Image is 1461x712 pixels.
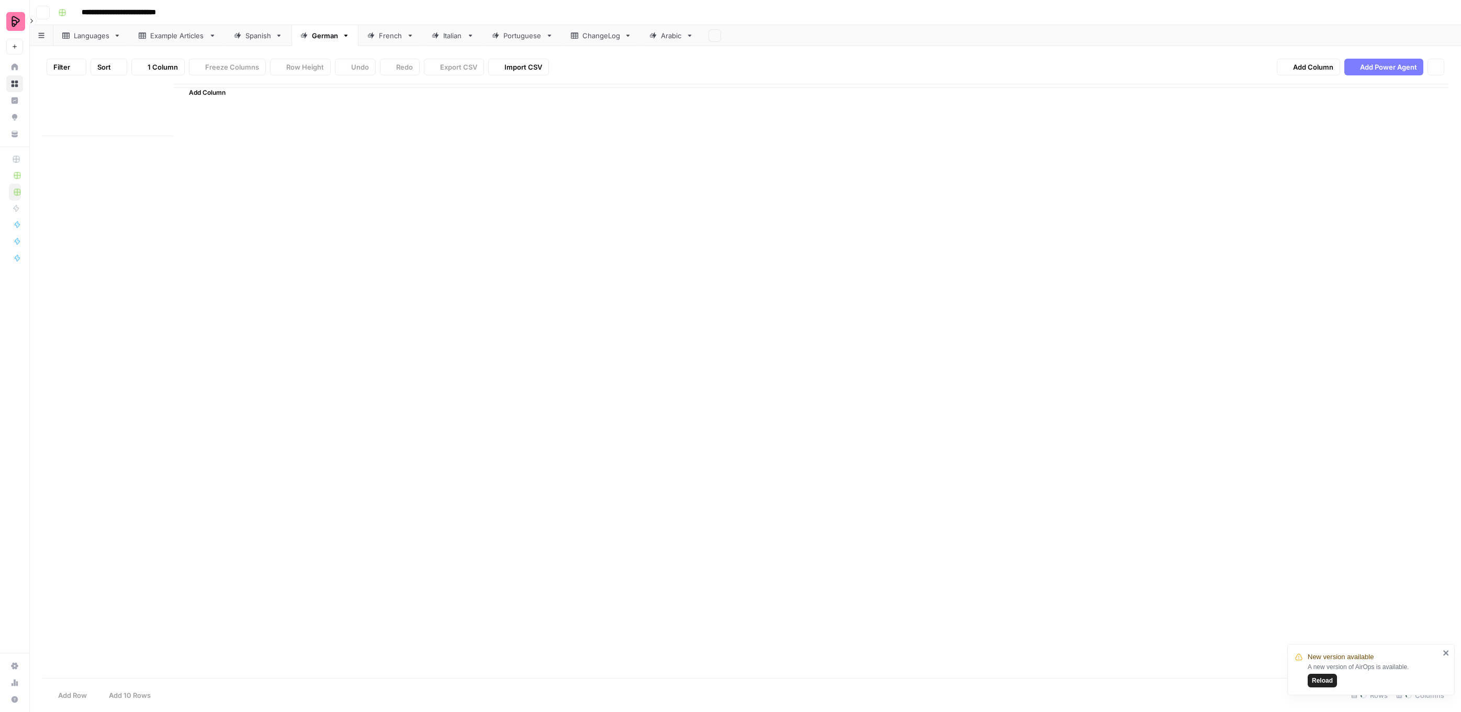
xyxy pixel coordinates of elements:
[6,126,23,142] a: Your Data
[423,25,483,46] a: Italian
[286,62,324,72] span: Row Height
[351,62,369,72] span: Undo
[1312,676,1333,685] span: Reload
[131,59,185,75] button: 1 Column
[245,30,271,41] div: Spanish
[6,109,23,126] a: Opportunities
[130,25,225,46] a: Example Articles
[47,59,86,75] button: Filter
[443,30,463,41] div: Italian
[1347,687,1392,704] div: Rows
[335,59,376,75] button: Undo
[483,25,562,46] a: Portuguese
[504,62,542,72] span: Import CSV
[6,658,23,674] a: Settings
[1293,62,1333,72] span: Add Column
[6,691,23,708] button: Help + Support
[640,25,702,46] a: Arabic
[1277,59,1340,75] button: Add Column
[189,59,266,75] button: Freeze Columns
[661,30,682,41] div: Arabic
[1308,674,1337,687] button: Reload
[396,62,413,72] span: Redo
[1392,687,1448,704] div: Columns
[1308,662,1440,687] div: A new version of AirOps is available.
[1443,649,1450,657] button: close
[225,25,291,46] a: Spanish
[503,30,542,41] div: Portuguese
[270,59,331,75] button: Row Height
[189,88,226,97] span: Add Column
[205,62,259,72] span: Freeze Columns
[93,687,157,704] button: Add 10 Rows
[97,62,111,72] span: Sort
[1344,59,1423,75] button: Add Power Agent
[53,62,70,72] span: Filter
[582,30,620,41] div: ChangeLog
[424,59,484,75] button: Export CSV
[358,25,423,46] a: French
[1308,652,1374,662] span: New version available
[150,30,205,41] div: Example Articles
[58,690,87,700] span: Add Row
[291,25,358,46] a: German
[312,30,338,41] div: German
[380,59,420,75] button: Redo
[6,92,23,109] a: Insights
[1360,62,1417,72] span: Add Power Agent
[379,30,402,41] div: French
[6,674,23,691] a: Usage
[53,25,130,46] a: Languages
[6,12,25,31] img: Preply Logo
[109,690,151,700] span: Add 10 Rows
[175,86,230,99] button: Add Column
[74,30,109,41] div: Languages
[148,62,178,72] span: 1 Column
[562,25,640,46] a: ChangeLog
[6,8,23,35] button: Workspace: Preply
[440,62,477,72] span: Export CSV
[42,687,93,704] button: Add Row
[6,59,23,75] a: Home
[6,75,23,92] a: Browse
[91,59,127,75] button: Sort
[488,59,549,75] button: Import CSV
